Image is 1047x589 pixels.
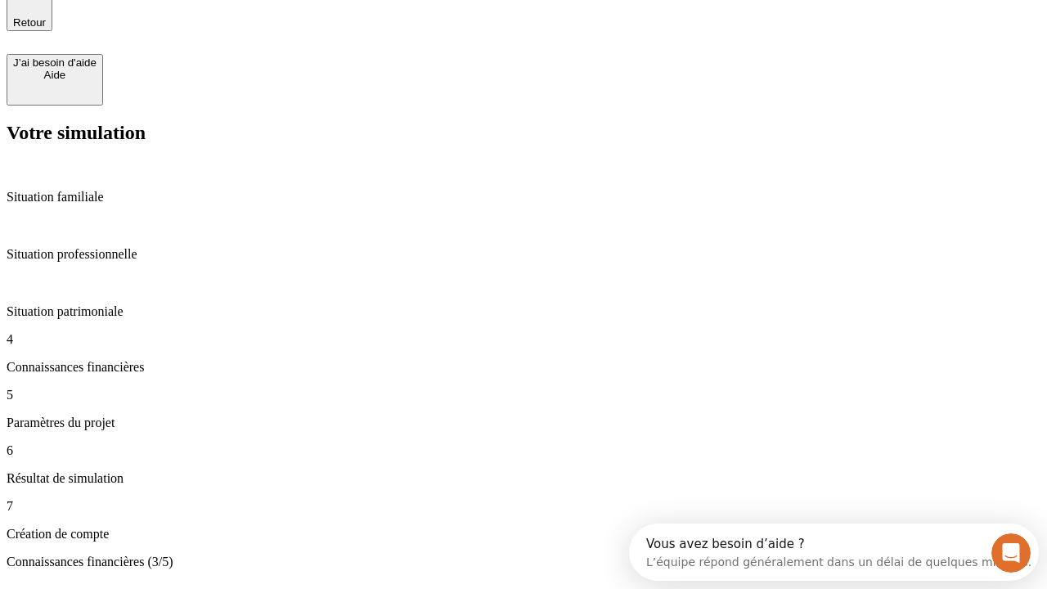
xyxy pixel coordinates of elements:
p: 4 [7,332,1040,347]
p: Paramètres du projet [7,416,1040,430]
p: Situation professionnelle [7,247,1040,262]
p: Résultat de simulation [7,471,1040,486]
div: L’équipe répond généralement dans un délai de quelques minutes. [17,27,402,44]
p: Situation familiale [7,190,1040,205]
button: J’ai besoin d'aideAide [7,54,103,106]
iframe: Intercom live chat [991,533,1031,573]
p: Connaissances financières [7,360,1040,375]
div: Aide [13,69,97,81]
span: Retour [13,16,46,29]
p: 5 [7,388,1040,402]
iframe: Intercom live chat discovery launcher [629,524,1039,581]
div: Ouvrir le Messenger Intercom [7,7,451,52]
div: Vous avez besoin d’aide ? [17,14,402,27]
div: J’ai besoin d'aide [13,56,97,69]
p: Création de compte [7,527,1040,542]
h2: Votre simulation [7,122,1040,144]
p: Situation patrimoniale [7,304,1040,319]
p: Connaissances financières (3/5) [7,555,1040,569]
p: 6 [7,443,1040,458]
p: 7 [7,499,1040,514]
